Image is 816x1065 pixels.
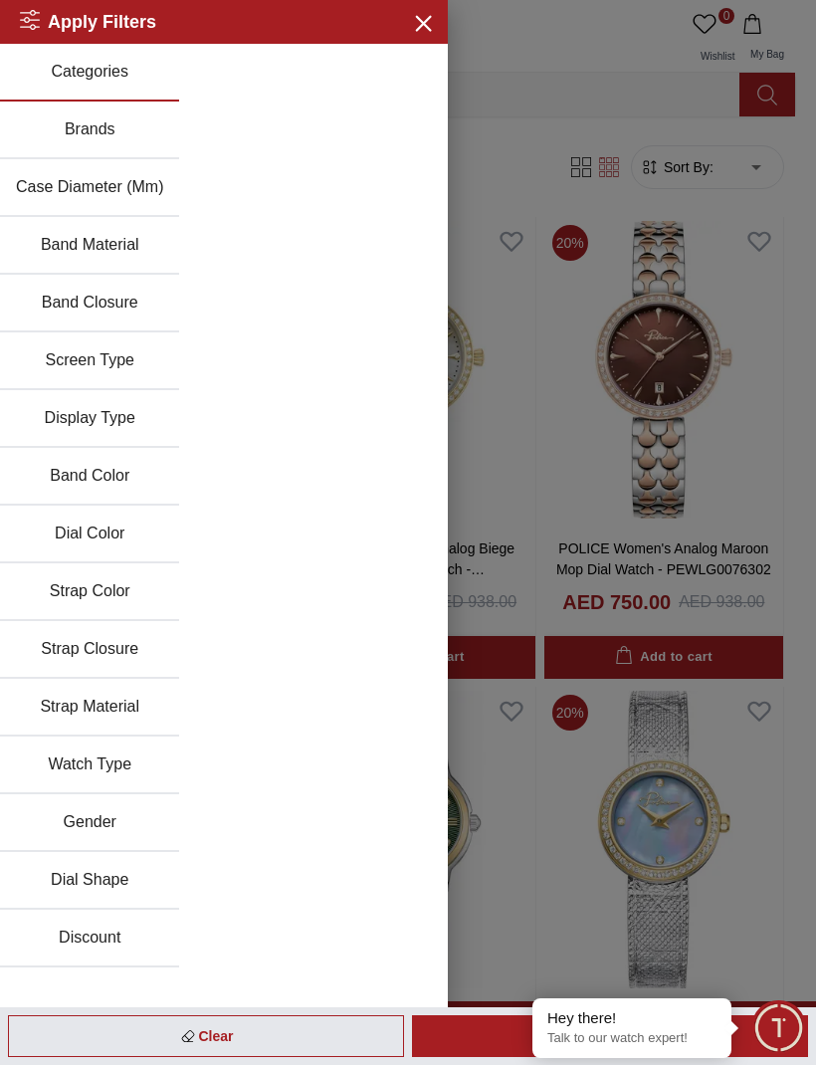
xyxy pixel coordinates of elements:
div: Apply [412,1015,808,1057]
h2: Apply Filters [20,8,156,36]
p: Talk to our watch expert! [547,1030,716,1047]
div: Chat Widget [751,1000,806,1055]
div: Clear [8,1015,404,1057]
div: Hey there! [547,1008,716,1028]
